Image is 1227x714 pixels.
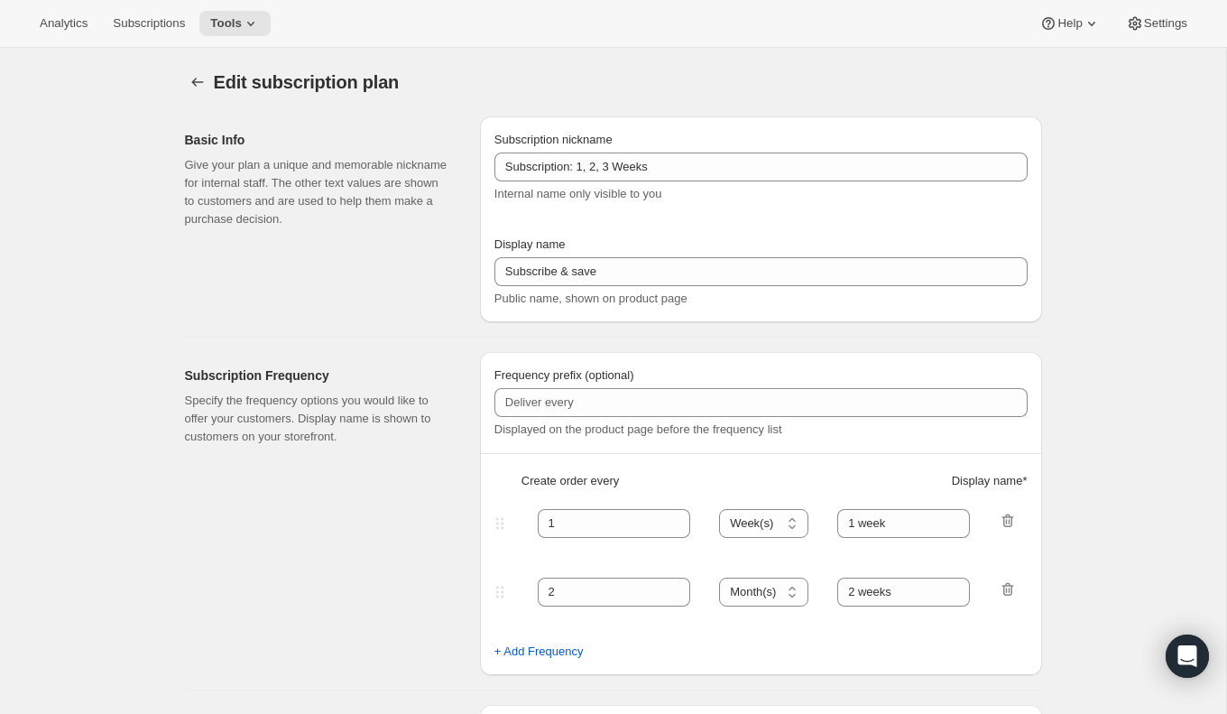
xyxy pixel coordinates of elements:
span: Analytics [40,16,88,31]
button: Help [1029,11,1111,36]
div: Open Intercom Messenger [1166,635,1209,678]
span: + Add Frequency [494,643,584,661]
button: Tools [199,11,271,36]
input: Subscribe & Save [494,257,1028,286]
span: Internal name only visible to you [494,187,662,200]
button: Subscription plans [185,70,210,95]
input: Subscribe & Save [494,153,1028,181]
input: 1 month [837,578,970,607]
span: Settings [1144,16,1187,31]
h2: Subscription Frequency [185,366,451,385]
button: Analytics [29,11,98,36]
span: Display name * [952,472,1028,490]
input: Deliver every [494,388,1028,417]
span: Subscriptions [113,16,185,31]
button: + Add Frequency [484,637,595,666]
h2: Basic Info [185,131,451,149]
button: Settings [1115,11,1198,36]
span: Public name, shown on product page [494,292,687,305]
span: Tools [210,16,242,31]
span: Frequency prefix (optional) [494,368,634,382]
span: Displayed on the product page before the frequency list [494,422,782,436]
span: Help [1057,16,1082,31]
span: Create order every [521,472,619,490]
span: Edit subscription plan [214,72,400,92]
span: Display name [494,237,566,251]
p: Specify the frequency options you would like to offer your customers. Display name is shown to cu... [185,392,451,446]
p: Give your plan a unique and memorable nickname for internal staff. The other text values are show... [185,156,451,228]
button: Subscriptions [102,11,196,36]
span: Subscription nickname [494,133,613,146]
input: 1 month [837,509,970,538]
